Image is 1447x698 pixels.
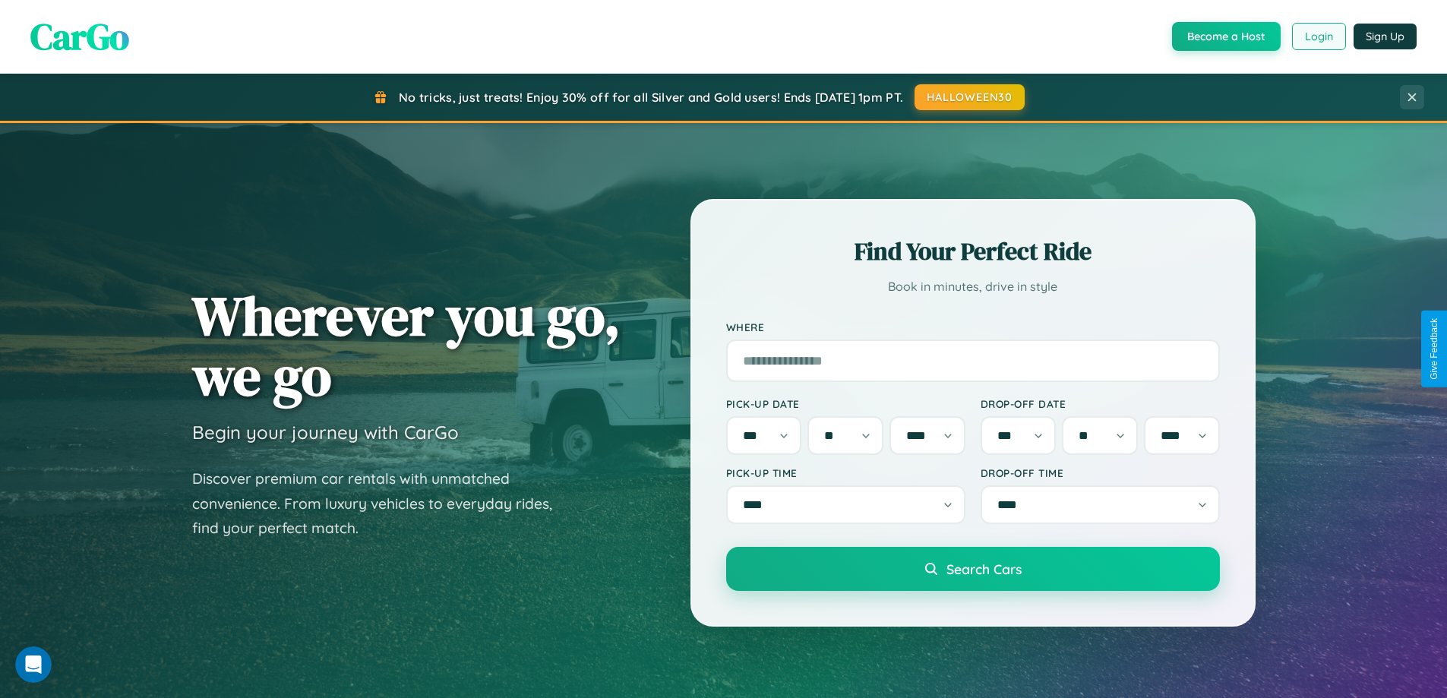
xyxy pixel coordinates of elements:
[15,646,52,683] iframe: Intercom live chat
[981,466,1220,479] label: Drop-off Time
[192,421,459,444] h3: Begin your journey with CarGo
[30,11,129,62] span: CarGo
[1292,23,1346,50] button: Login
[981,397,1220,410] label: Drop-off Date
[726,276,1220,298] p: Book in minutes, drive in style
[192,286,621,406] h1: Wherever you go, we go
[915,84,1025,110] button: HALLOWEEN30
[946,561,1022,577] span: Search Cars
[399,90,903,105] span: No tricks, just treats! Enjoy 30% off for all Silver and Gold users! Ends [DATE] 1pm PT.
[726,397,965,410] label: Pick-up Date
[726,466,965,479] label: Pick-up Time
[1429,318,1439,380] div: Give Feedback
[726,235,1220,268] h2: Find Your Perfect Ride
[1172,22,1281,51] button: Become a Host
[726,547,1220,591] button: Search Cars
[192,466,572,541] p: Discover premium car rentals with unmatched convenience. From luxury vehicles to everyday rides, ...
[1354,24,1417,49] button: Sign Up
[726,321,1220,333] label: Where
